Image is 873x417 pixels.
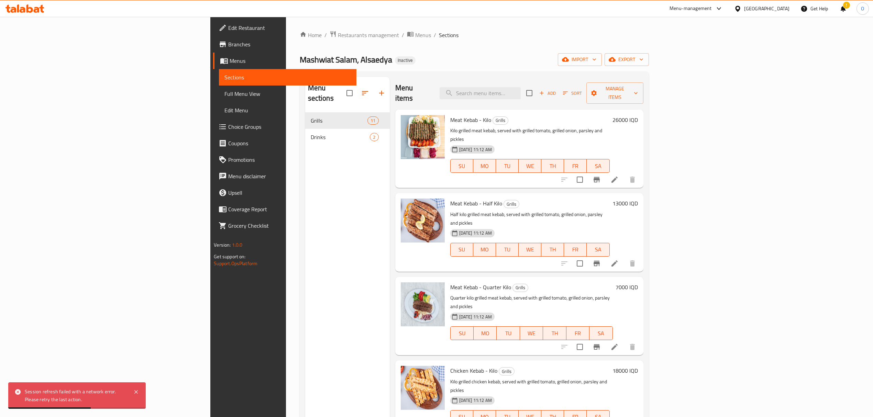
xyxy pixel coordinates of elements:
span: [DATE] 11:12 AM [456,230,495,236]
button: Manage items [586,82,643,104]
span: Menus [415,31,431,39]
p: Kilo grilled chicken kebab, served with grilled tomato, grilled onion, parsley and pickles [450,377,610,395]
a: Coupons [213,135,356,151]
button: import [558,53,602,66]
div: Drinks2 [305,129,390,145]
span: Menu disclaimer [228,172,351,180]
h6: 18000 IQD [612,366,638,375]
span: Get support on: [214,252,245,261]
span: 1.0.0 [232,240,243,249]
span: import [563,55,596,64]
div: items [370,133,378,141]
span: WE [521,161,539,171]
span: O [861,5,864,12]
span: Grocery Checklist [228,222,351,230]
span: Inactive [395,57,416,63]
span: Meat Kebab - Quarter Kilo [450,282,511,292]
button: Add [537,88,559,99]
a: Choice Groups [213,119,356,135]
span: Select section [522,86,537,100]
a: Menus [407,31,431,40]
a: Upsell [213,184,356,201]
button: TH [543,326,566,340]
div: Menu-management [670,4,712,13]
div: [GEOGRAPHIC_DATA] [744,5,789,12]
button: export [605,53,649,66]
span: Meat Kebab - Half Kilo [450,198,502,208]
span: Coupons [228,139,351,147]
a: Edit Menu [219,102,356,119]
span: Sections [439,31,458,39]
span: 11 [368,117,378,124]
span: FR [567,245,584,255]
span: [DATE] 11:12 AM [456,397,495,404]
a: Menus [213,53,356,69]
button: Branch-specific-item [588,171,605,188]
button: WE [519,243,541,257]
span: WE [521,245,539,255]
span: Grills [493,116,508,124]
span: Edit Restaurant [228,24,351,32]
button: TU [497,326,520,340]
span: Restaurants management [338,31,399,39]
div: Grills [311,116,368,125]
div: Grills [499,367,515,375]
span: SU [453,328,471,338]
span: Meat Kebab - Kilo [450,115,491,125]
button: Add section [373,85,390,101]
button: SA [587,159,609,173]
a: Edit menu item [610,343,619,351]
span: Branches [228,40,351,48]
span: Select all sections [342,86,357,100]
button: delete [624,255,641,272]
span: MO [476,328,494,338]
span: Menus [230,57,351,65]
li: / [434,31,436,39]
span: TU [499,245,516,255]
input: search [440,87,521,99]
span: Grills [499,368,514,375]
span: TU [499,328,517,338]
span: TH [544,245,561,255]
button: TH [541,243,564,257]
span: Sections [224,73,351,81]
h6: 13000 IQD [612,199,638,208]
span: [DATE] 11:12 AM [456,146,495,153]
span: Sort sections [357,85,373,101]
span: Add item [537,88,559,99]
img: Chicken Kebab - Kilo [401,366,445,410]
span: SU [453,161,471,171]
button: SU [450,159,473,173]
img: Meat Kebab - Quarter Kilo [401,282,445,326]
a: Promotions [213,151,356,168]
div: Grills [504,200,519,208]
span: Grills [513,284,528,292]
a: Edit Restaurant [213,20,356,36]
span: Select to update [573,340,587,354]
span: Full Menu View [224,90,351,98]
div: Drinks [311,133,370,141]
a: Edit menu item [610,259,619,268]
span: Manage items [592,84,638,102]
span: FR [567,161,584,171]
button: SU [450,243,473,257]
button: MO [474,326,497,340]
span: WE [523,328,540,338]
p: Quarter kilo grilled meat kebab, served with grilled tomato, grilled onion, parsley and pickles [450,294,613,311]
h6: 7000 IQD [616,282,638,292]
span: FR [569,328,587,338]
button: FR [566,326,589,340]
a: Branches [213,36,356,53]
li: / [402,31,404,39]
button: delete [624,339,641,355]
button: Branch-specific-item [588,255,605,272]
span: MO [476,161,493,171]
div: Inactive [395,56,416,65]
div: Grills [493,116,508,125]
button: WE [519,159,541,173]
a: Coverage Report [213,201,356,217]
span: Coverage Report [228,205,351,213]
img: Meat Kebab - Kilo [401,115,445,159]
span: SU [453,245,471,255]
